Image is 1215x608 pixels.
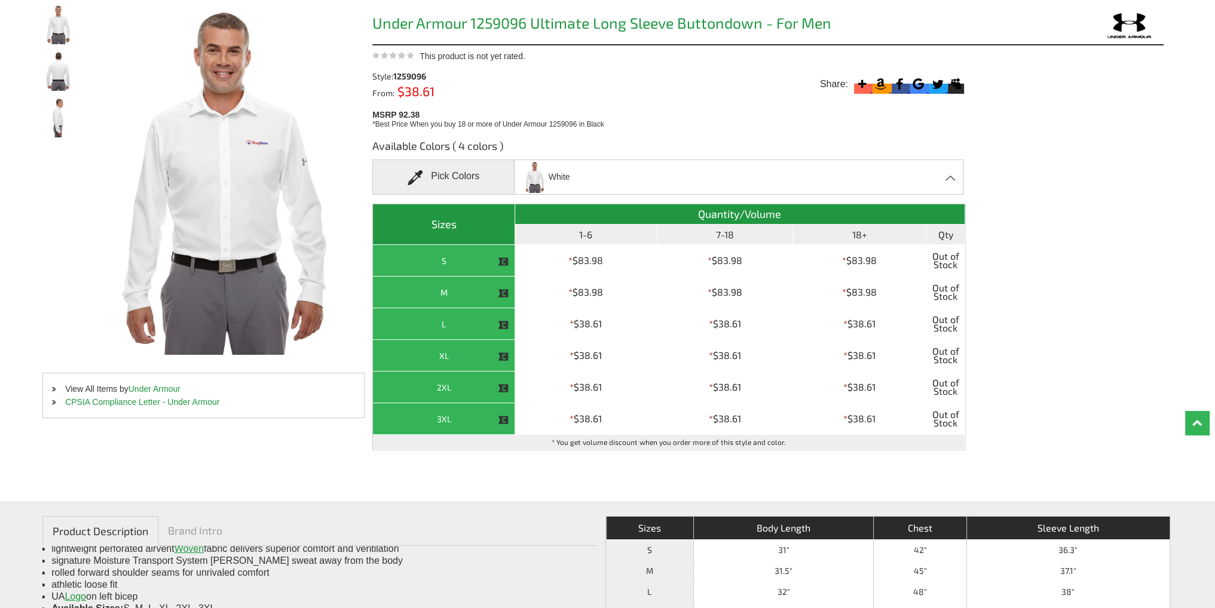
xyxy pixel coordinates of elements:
[51,591,587,603] li: UA on left bicep
[606,517,693,539] th: Sizes
[966,581,1170,602] td: 38"
[372,87,522,97] div: From:
[372,51,414,59] img: This product is not yet rated.
[372,16,966,34] h1: Under Armour 1259096 Ultimate Long Sleeve Buttondown - For Men
[515,277,657,308] td: $83.98
[892,76,908,92] svg: Facebook
[372,139,966,159] h3: Available Colors ( 4 colors )
[42,5,74,44] img: Under Armour 1259096 Ultimate Long Sleeve Buttondown - For Men
[606,560,693,581] th: M
[373,245,515,277] th: S
[948,76,964,92] svg: Myspace
[910,76,926,92] svg: Google Bookmark
[515,245,657,277] td: $83.98
[657,371,794,403] td: $38.61
[873,517,966,539] th: Chest
[372,159,515,195] div: Pick Colors
[373,403,515,435] th: 3XL
[393,71,426,81] span: 1259096
[51,579,587,591] li: athletic loose fit
[128,384,180,394] a: Under Armour
[693,560,874,581] td: 31.5"
[873,581,966,602] td: 48"
[929,343,961,368] span: Out of Stock
[372,107,971,130] div: MSRP 92.38
[793,245,926,277] td: $83.98
[693,517,874,539] th: Body Length
[606,581,693,602] th: L
[793,225,926,245] th: 18+
[373,435,965,450] td: * You get volume discount when you order more of this style and color.
[498,256,509,267] img: This item is CLOSEOUT!
[1095,11,1163,41] img: Under Armour
[515,340,657,371] td: $38.61
[51,555,587,567] li: signature Moisture Transport System [PERSON_NAME] sweat away from the body
[929,248,961,273] span: Out of Stock
[793,308,926,340] td: $38.61
[498,414,509,425] img: This item is CLOSEOUT!
[372,72,522,81] div: Style:
[926,225,965,245] th: Qty
[854,76,870,92] svg: More
[929,76,945,92] svg: Twitter
[42,98,74,137] img: Under Armour 1259096 Ultimate Long Sleeve Buttondown - For Men
[43,382,364,395] li: View All Items by
[51,567,587,579] li: rolled forward shoulder seams for unrivaled comfort
[793,403,926,435] td: $38.61
[373,204,515,245] th: Sizes
[498,351,509,362] img: This item is CLOSEOUT!
[657,308,794,340] td: $38.61
[793,371,926,403] td: $38.61
[175,543,204,554] a: Woven
[820,78,848,90] span: Share:
[657,403,794,435] td: $38.61
[498,288,509,299] img: This item is CLOSEOUT!
[42,516,158,546] a: Product Description
[693,581,874,602] td: 32"
[373,371,515,403] th: 2XL
[65,591,86,601] a: Logo
[873,76,889,92] svg: Amazon
[515,371,657,403] td: $38.61
[42,51,74,91] img: Under Armour 1259096 Ultimate Long Sleeve Buttondown - For Men
[515,403,657,435] td: $38.61
[873,539,966,560] td: 42"
[657,225,794,245] th: 7-18
[51,543,587,555] li: lightweight perforated airvent fabric delivers superior comfort and ventilation
[966,539,1170,560] td: 36.3"
[498,320,509,330] img: This item is CLOSEOUT!
[522,161,547,193] img: under-armour_1259096_white.jpg
[657,245,794,277] td: $83.98
[966,517,1170,539] th: Sleeve Length
[606,539,693,560] th: S
[420,51,525,61] span: This product is not yet rated.
[549,167,570,188] span: White
[498,383,509,394] img: This item is CLOSEOUT!
[929,374,961,400] span: Out of Stock
[158,516,232,545] a: Brand Intro
[515,308,657,340] td: $38.61
[793,277,926,308] td: $83.98
[873,560,966,581] td: 45"
[793,340,926,371] td: $38.61
[693,539,874,560] td: 31"
[373,340,515,371] th: XL
[373,277,515,308] th: M
[929,280,961,305] span: Out of Stock
[657,277,794,308] td: $83.98
[394,84,434,99] span: $38.61
[372,120,604,128] span: *Best Price When you buy 18 or more of Under Armour 1259096 in Black
[515,204,965,225] th: Quantity/Volume
[929,406,961,431] span: Out of Stock
[1185,411,1209,435] a: Top
[929,311,961,336] span: Out of Stock
[515,225,657,245] th: 1-6
[373,308,515,340] th: L
[657,340,794,371] td: $38.61
[65,397,219,407] a: CPSIA Compliance Letter - Under Armour
[966,560,1170,581] td: 37.1"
